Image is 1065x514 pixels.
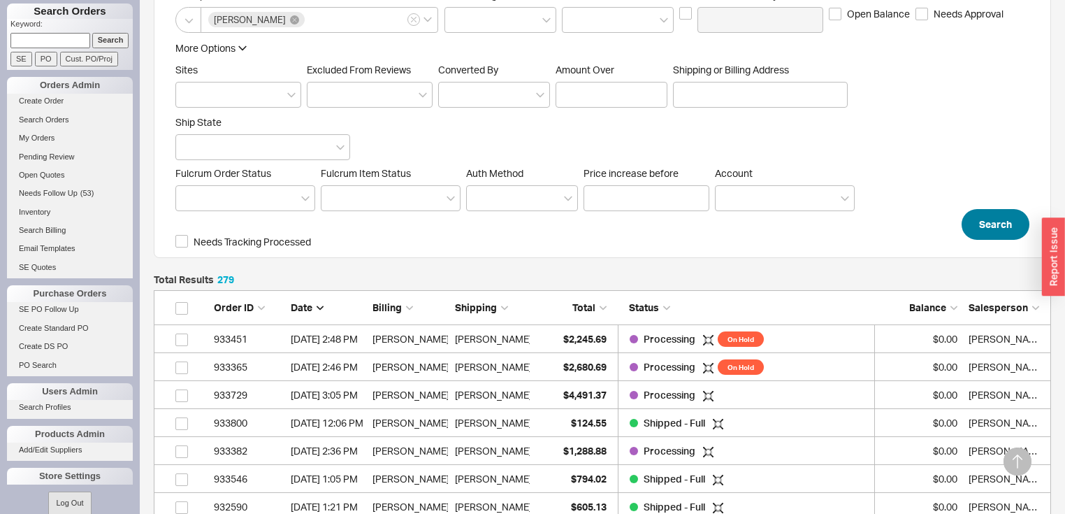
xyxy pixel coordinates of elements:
[175,167,271,179] span: Fulcrum Order Status
[455,381,532,409] div: [PERSON_NAME]
[321,167,411,179] span: Fulcrum Item Status
[969,301,1043,315] div: Salesperson
[7,241,133,256] a: Email Templates
[60,52,118,66] input: Cust. PO/Proj
[7,383,133,400] div: Users Admin
[466,167,523,179] span: Auth Method
[882,353,957,381] div: $0.00
[644,333,697,345] span: Processing
[372,465,447,493] div: [PERSON_NAME]
[571,417,607,429] span: $124.55
[214,301,254,313] span: Order ID
[10,52,32,66] input: SE
[644,445,697,457] span: Processing
[969,465,1043,493] div: Amar Prashad
[372,301,447,315] div: Billing
[882,465,957,493] div: $0.00
[718,331,764,347] span: On Hold
[556,64,667,76] span: Amount Over
[175,116,222,128] span: Ship State
[291,381,365,409] div: 8/13/25 3:05 PM
[214,353,284,381] div: 933365
[571,473,607,485] span: $794.02
[7,150,133,164] a: Pending Review
[474,190,484,206] input: Auth Method
[571,501,607,513] span: $605.13
[214,465,284,493] div: 933546
[194,235,311,249] span: Needs Tracking Processed
[673,64,848,76] span: Shipping or Billing Address
[7,77,133,94] div: Orders Admin
[7,400,133,415] a: Search Profiles
[154,275,234,285] h5: Total Results
[19,189,78,197] span: Needs Follow Up
[214,409,284,437] div: 933800
[7,321,133,336] a: Create Standard PO
[882,325,957,353] div: $0.00
[19,152,75,161] span: Pending Review
[438,64,498,76] span: Converted By
[563,389,607,401] span: $4,491.37
[7,443,133,457] a: Add/Edit Suppliers
[969,325,1043,353] div: Amar Prashad
[882,301,957,315] div: Balance
[291,437,365,465] div: 8/12/25 2:36 PM
[644,417,707,429] span: Shipped - Full
[419,92,427,98] svg: open menu
[154,409,1051,437] a: 933800[DATE] 12:06 PM[PERSON_NAME][PERSON_NAME]$124.55Shipped - Full $0.00[PERSON_NAME]
[455,353,532,381] div: [PERSON_NAME]
[328,190,338,206] input: Fulcrum Item Status
[841,196,849,201] svg: open menu
[214,381,284,409] div: 933729
[307,64,411,76] span: Excluded From Reviews
[214,437,284,465] div: 933382
[175,41,247,55] button: More Options
[455,409,532,437] div: [PERSON_NAME]
[584,167,709,180] span: Price increase before
[660,17,668,23] svg: open menu
[291,301,365,315] div: Date
[175,41,236,55] div: More Options
[969,409,1043,437] div: Amar Prashad
[618,301,875,315] div: Status
[563,361,607,373] span: $2,680.69
[969,353,1043,381] div: Amar Prashad
[644,361,697,373] span: Processing
[563,445,607,457] span: $1,288.88
[7,426,133,443] div: Products Admin
[7,260,133,275] a: SE Quotes
[7,94,133,108] a: Create Order
[372,301,402,313] span: Billing
[715,167,753,179] span: Account
[214,325,284,353] div: 933451
[455,301,497,313] span: Shipping
[183,87,193,103] input: Sites
[882,381,957,409] div: $0.00
[175,235,188,248] input: Needs Tracking Processed
[455,465,532,493] div: [PERSON_NAME]
[673,82,848,108] input: Shipping or Billing Address
[214,301,284,315] div: Order ID
[455,325,532,353] div: [PERSON_NAME]
[969,381,1043,409] div: Amar Prashad
[372,437,447,465] div: [PERSON_NAME]
[909,301,946,313] span: Balance
[80,189,94,197] span: ( 53 )
[7,205,133,220] a: Inventory
[7,223,133,238] a: Search Billing
[962,209,1029,240] button: Search
[969,301,1028,313] span: Salesperson
[644,389,697,401] span: Processing
[291,465,365,493] div: 8/12/25 1:05 PM
[7,113,133,127] a: Search Orders
[154,381,1051,409] a: 933729[DATE] 3:05 PM[PERSON_NAME][PERSON_NAME]$4,491.37Processing $0.00[PERSON_NAME]
[572,301,595,313] span: Total
[175,64,198,76] span: Sites
[7,358,133,373] a: PO Search
[10,19,133,33] p: Keyword:
[969,437,1043,465] div: Amar Prashad
[372,353,447,381] div: [PERSON_NAME]
[537,301,607,315] div: Total
[291,325,365,353] div: 8/19/25 2:48 PM
[718,359,764,375] span: On Hold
